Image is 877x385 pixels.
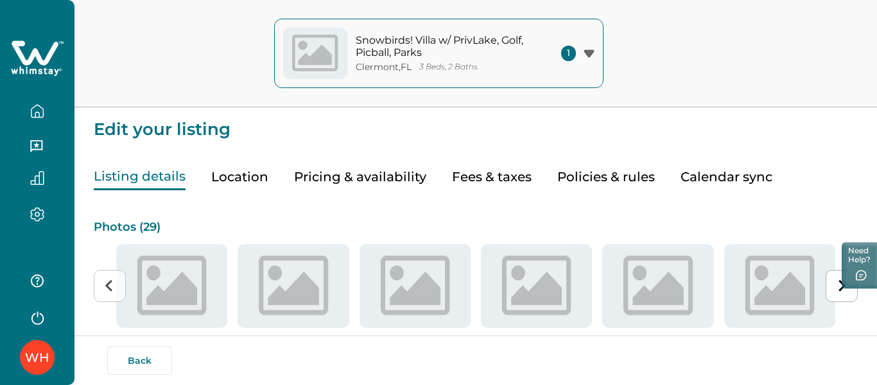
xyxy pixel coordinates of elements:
img: property-cover [283,28,347,79]
p: 3 Beds, 2 Baths [419,62,478,72]
button: Previous slide [94,270,126,302]
div: Whimstay Host [25,342,49,373]
p: Clermont , FL [356,62,412,73]
img: list-photos [360,244,471,328]
button: Pricing & availability [294,164,426,190]
img: list-photos [602,244,713,328]
li: 2 of 29 [238,244,349,328]
button: Back [107,346,172,375]
span: 1 [561,46,576,61]
p: Edit your listing [94,107,858,138]
li: 3 of 29 [360,244,471,328]
li: 6 of 29 [724,244,835,328]
li: 1 of 29 [116,244,227,328]
p: Snowbirds! Villa w/ PrivLake, Golf, Picball, Parks [356,34,529,59]
li: 5 of 29 [602,244,713,328]
button: Policies & rules [557,164,655,190]
button: Location [211,164,268,190]
img: list-photos [116,244,227,328]
p: Photos ( 29 ) [94,221,858,234]
img: list-photos [724,244,835,328]
img: list-photos [238,244,349,328]
button: Calendar sync [681,164,772,190]
img: list-photos [481,244,592,328]
button: property-coverSnowbirds! Villa w/ PrivLake, Golf, Picball, ParksClermont,FL3 Beds, 2 Baths1 [274,19,603,88]
button: Fees & taxes [452,164,532,190]
li: 4 of 29 [481,244,592,328]
button: Listing details [94,164,186,190]
button: Next slide [826,270,858,302]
